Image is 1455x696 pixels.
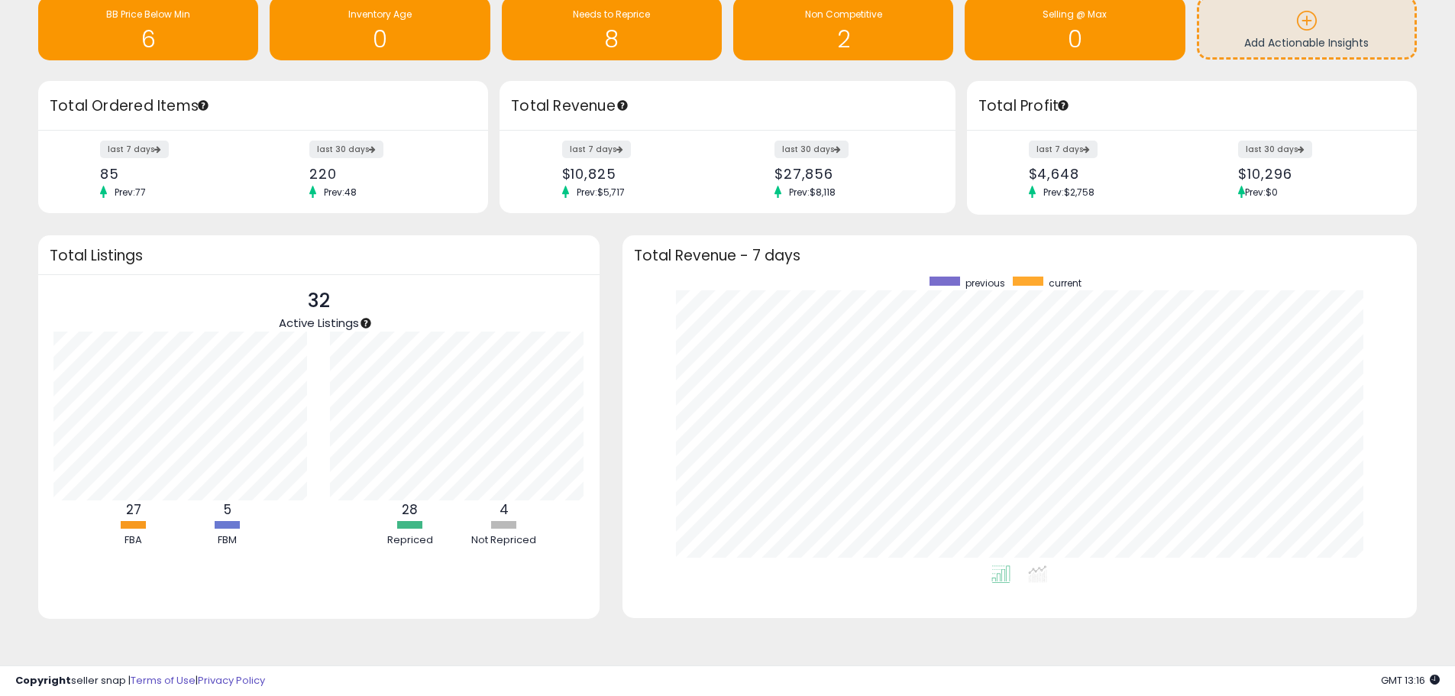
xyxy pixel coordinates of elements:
[805,8,882,21] span: Non Competitive
[1056,99,1070,112] div: Tooltip anchor
[1049,277,1082,290] span: current
[1029,166,1181,182] div: $4,648
[182,533,273,548] div: FBM
[562,141,631,158] label: last 7 days
[965,277,1005,290] span: previous
[277,27,482,52] h1: 0
[106,8,190,21] span: BB Price Below Min
[1245,186,1278,199] span: Prev: $0
[279,286,359,316] p: 32
[1238,166,1390,182] div: $10,296
[1036,186,1102,199] span: Prev: $2,758
[46,27,251,52] h1: 6
[562,166,716,182] div: $10,825
[509,27,714,52] h1: 8
[616,99,629,112] div: Tooltip anchor
[309,141,383,158] label: last 30 days
[15,673,71,688] strong: Copyright
[50,95,477,117] h3: Total Ordered Items
[1244,35,1369,50] span: Add Actionable Insights
[359,316,373,330] div: Tooltip anchor
[224,500,231,519] b: 5
[131,673,196,688] a: Terms of Use
[88,533,179,548] div: FBA
[15,674,265,688] div: seller snap | |
[500,500,509,519] b: 4
[198,673,265,688] a: Privacy Policy
[978,95,1405,117] h3: Total Profit
[50,250,588,261] h3: Total Listings
[774,166,929,182] div: $27,856
[279,315,359,331] span: Active Listings
[1029,141,1098,158] label: last 7 days
[1043,8,1107,21] span: Selling @ Max
[196,99,210,112] div: Tooltip anchor
[402,500,418,519] b: 28
[1381,673,1440,688] span: 2025-10-8 13:16 GMT
[511,95,944,117] h3: Total Revenue
[348,8,412,21] span: Inventory Age
[100,141,169,158] label: last 7 days
[316,186,364,199] span: Prev: 48
[634,250,1405,261] h3: Total Revenue - 7 days
[569,186,632,199] span: Prev: $5,717
[573,8,650,21] span: Needs to Reprice
[972,27,1177,52] h1: 0
[126,500,141,519] b: 27
[100,166,252,182] div: 85
[309,166,461,182] div: 220
[458,533,550,548] div: Not Repriced
[107,186,154,199] span: Prev: 77
[741,27,946,52] h1: 2
[364,533,456,548] div: Repriced
[1238,141,1312,158] label: last 30 days
[781,186,843,199] span: Prev: $8,118
[774,141,849,158] label: last 30 days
